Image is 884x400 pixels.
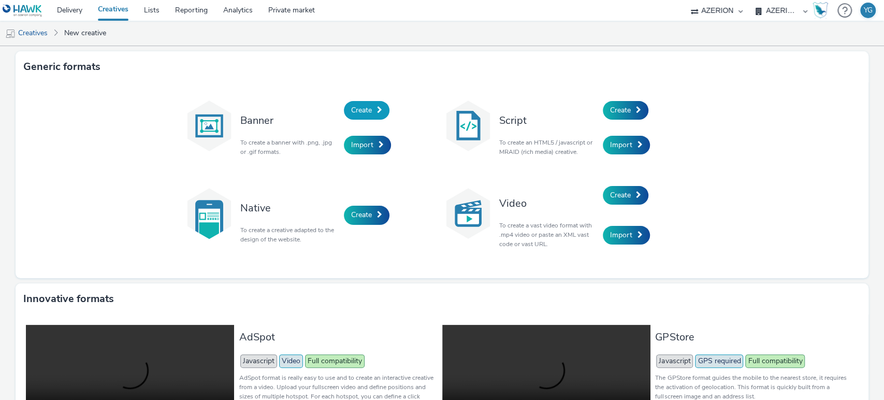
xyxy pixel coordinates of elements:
[240,354,277,368] span: Javascript
[603,101,648,120] a: Create
[695,354,743,368] span: GPS required
[279,354,303,368] span: Video
[240,201,339,215] h3: Native
[344,101,389,120] a: Create
[240,225,339,244] p: To create a creative adapted to the design of the website.
[3,4,42,17] img: undefined Logo
[813,2,828,19] img: Hawk Academy
[305,354,365,368] span: Full compatibility
[23,291,114,307] h3: Innovative formats
[183,100,235,152] img: banner.svg
[442,188,494,239] img: video.svg
[5,28,16,39] img: mobile
[656,354,693,368] span: Javascript
[864,3,873,18] div: YG
[610,140,632,150] span: Import
[499,138,598,156] p: To create an HTML5 / javascript or MRAID (rich media) creative.
[603,186,648,205] a: Create
[344,206,389,224] a: Create
[610,105,631,115] span: Create
[655,330,853,344] h3: GPStore
[351,140,373,150] span: Import
[499,196,598,210] h3: Video
[240,138,339,156] p: To create a banner with .png, .jpg or .gif formats.
[442,100,494,152] img: code.svg
[499,221,598,249] p: To create a vast video format with .mp4 video or paste an XML vast code or vast URL.
[240,113,339,127] h3: Banner
[59,21,111,46] a: New creative
[351,105,372,115] span: Create
[183,188,235,239] img: native.svg
[351,210,372,220] span: Create
[23,59,100,75] h3: Generic formats
[603,136,650,154] a: Import
[499,113,598,127] h3: Script
[344,136,391,154] a: Import
[813,2,832,19] a: Hawk Academy
[610,190,631,200] span: Create
[603,226,650,245] a: Import
[239,330,437,344] h3: AdSpot
[745,354,805,368] span: Full compatibility
[610,230,632,240] span: Import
